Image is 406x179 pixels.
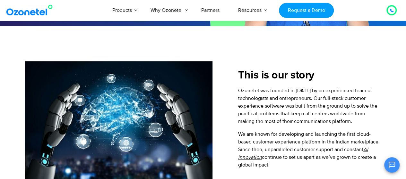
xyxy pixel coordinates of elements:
[238,69,381,82] h2: This is our story
[238,146,368,160] u: AI innovation
[238,87,381,125] p: Ozonetel was founded in [DATE] by an experienced team of technologists and entrepreneurs. Our ful...
[279,3,334,18] a: Request a Demo
[238,130,381,169] p: We are known for developing and launching the first cloud-based customer experience platform in t...
[384,157,400,173] button: Open chat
